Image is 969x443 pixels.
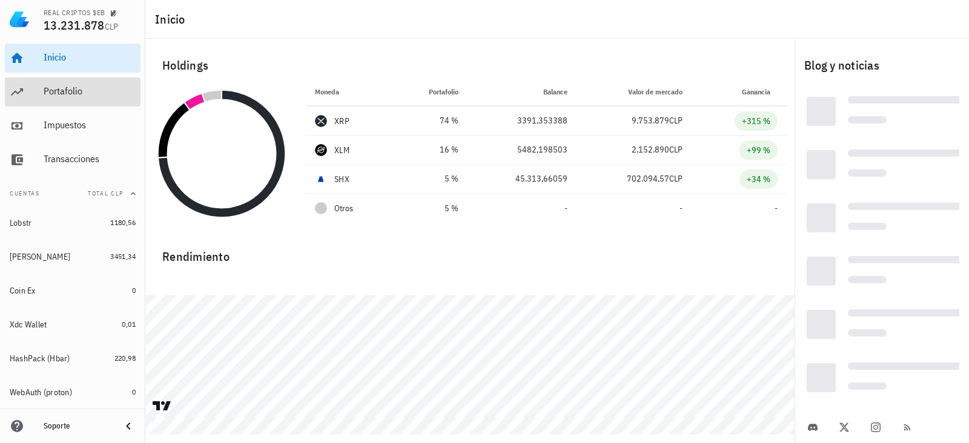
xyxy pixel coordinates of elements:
div: REAL CRIPTOS $EB [44,8,105,18]
div: XLM-icon [315,144,327,156]
div: Loading... [848,363,969,373]
div: [PERSON_NAME] [10,252,70,262]
span: 702.094,57 [627,173,669,184]
a: Charting by TradingView [151,400,173,412]
div: Loading... [848,96,969,107]
div: Loading... [807,203,836,232]
span: 13.231.878 [44,17,105,33]
div: Loading... [848,256,969,267]
th: Moneda [305,77,393,107]
div: XRP-icon [315,115,327,127]
div: Rendimiento [153,237,787,266]
div: 3391,353388 [478,114,567,127]
div: 74 % [403,114,458,127]
a: WebAuth (proton) 0 [5,378,141,407]
div: Xdc Wallet [10,320,47,330]
span: CLP [105,21,119,32]
div: HashPack (Hbar) [10,353,70,364]
th: Balance [468,77,577,107]
a: Inicio [5,44,141,73]
div: Loading... [848,116,887,127]
div: avatar [935,10,954,29]
div: SHX [334,173,349,185]
div: Loading... [848,169,887,180]
div: Loading... [848,309,969,320]
div: Loading... [848,382,887,393]
span: - [564,203,567,214]
span: CLP [669,115,683,126]
span: - [775,203,778,214]
div: Loading... [848,329,887,340]
div: Coin Ex [10,286,36,296]
th: Valor de mercado [577,77,692,107]
a: Portafolio [5,77,141,107]
a: Lobstr 1180,56 [5,208,141,237]
a: Impuestos [5,111,141,140]
div: Loading... [848,223,887,234]
span: 3451,34 [110,252,136,261]
div: XRP [334,115,349,127]
a: [PERSON_NAME] 3451,34 [5,242,141,271]
span: CLP [669,144,683,155]
span: 1180,56 [110,218,136,227]
div: Blog y noticias [795,46,969,85]
span: 0 [132,286,136,295]
span: Otros [334,202,353,215]
div: Impuestos [44,119,136,131]
div: Loading... [807,363,836,392]
a: Coin Ex 0 [5,276,141,305]
span: 9.753.879 [632,115,669,126]
div: 5 % [403,202,458,215]
div: WebAuth (proton) [10,387,72,398]
span: CLP [669,173,683,184]
div: Transacciones [44,153,136,165]
button: CuentasTotal CLP [5,179,141,208]
span: 2.152.890 [632,144,669,155]
div: SHX-icon [315,173,327,185]
div: Loading... [848,203,969,214]
div: +34 % [747,173,770,185]
div: Holdings [153,46,787,85]
a: Transacciones [5,145,141,174]
div: +315 % [742,115,770,127]
div: Loading... [807,310,836,339]
th: Portafolio [393,77,468,107]
div: Loading... [848,149,969,160]
div: 5482,198503 [478,143,567,156]
span: Ganancia [742,87,778,96]
img: LedgiFi [10,10,29,29]
span: Total CLP [88,189,124,197]
span: - [680,203,683,214]
span: 0,01 [122,320,136,329]
div: +99 % [747,144,770,156]
div: 16 % [403,143,458,156]
div: Lobstr [10,218,32,228]
div: XLM [334,144,349,156]
div: Loading... [807,257,836,286]
div: Loading... [807,150,836,179]
div: Inicio [44,51,136,63]
a: HashPack (Hbar) 220,98 [5,344,141,373]
h1: Inicio [155,10,190,29]
div: Soporte [44,421,111,431]
div: 45.313,66059 [478,172,567,185]
div: Loading... [807,97,836,126]
span: 220,98 [114,353,136,363]
div: Portafolio [44,85,136,97]
span: 0 [132,387,136,396]
div: Loading... [848,276,887,287]
a: Xdc Wallet 0,01 [5,310,141,339]
div: 5 % [403,172,458,185]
